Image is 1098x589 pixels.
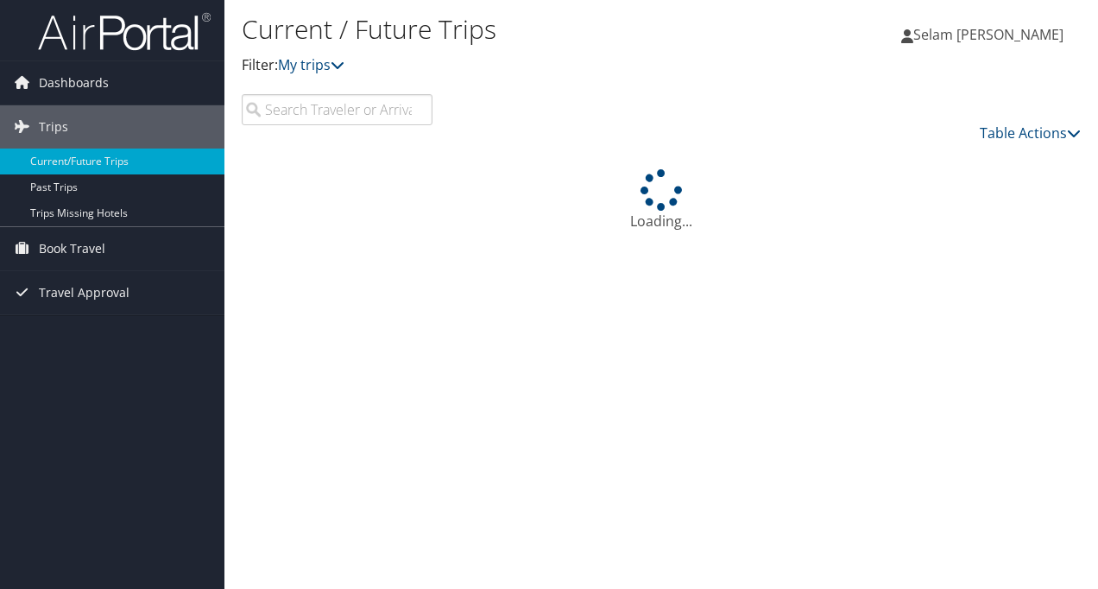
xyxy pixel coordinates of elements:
[38,11,211,52] img: airportal-logo.png
[39,61,109,104] span: Dashboards
[39,271,129,314] span: Travel Approval
[913,25,1063,44] span: Selam [PERSON_NAME]
[278,55,344,74] a: My trips
[242,11,801,47] h1: Current / Future Trips
[39,227,105,270] span: Book Travel
[242,54,801,77] p: Filter:
[39,105,68,149] span: Trips
[901,9,1081,60] a: Selam [PERSON_NAME]
[980,123,1081,142] a: Table Actions
[242,169,1081,231] div: Loading...
[242,94,432,125] input: Search Traveler or Arrival City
